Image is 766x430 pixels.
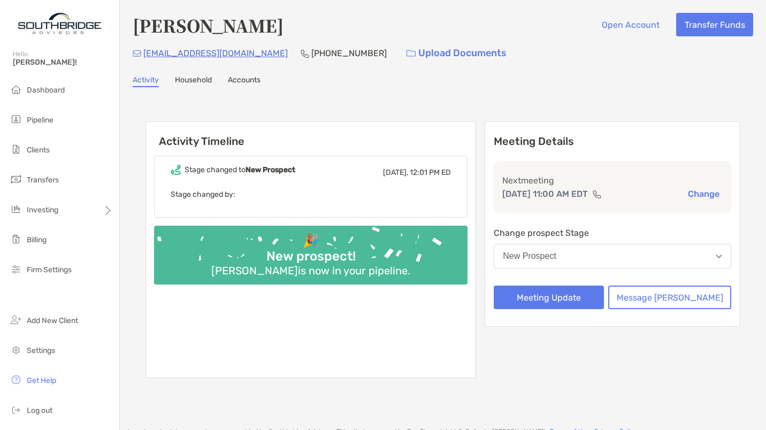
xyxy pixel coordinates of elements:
[10,83,22,96] img: dashboard icon
[494,135,731,148] p: Meeting Details
[171,188,451,201] p: Stage changed by:
[13,58,113,67] span: [PERSON_NAME]!
[593,13,668,36] button: Open Account
[10,143,22,156] img: clients icon
[10,233,22,245] img: billing icon
[27,316,78,325] span: Add New Client
[133,50,141,57] img: Email Icon
[27,116,53,125] span: Pipeline
[301,49,309,58] img: Phone Icon
[311,47,387,60] p: [PHONE_NUMBER]
[246,165,295,174] b: New Prospect
[685,188,723,199] button: Change
[716,255,722,258] img: Open dropdown arrow
[133,75,159,87] a: Activity
[146,122,476,148] h6: Activity Timeline
[27,406,52,415] span: Log out
[27,175,59,185] span: Transfers
[400,42,514,65] a: Upload Documents
[171,165,181,175] img: Event icon
[494,244,731,268] button: New Prospect
[175,75,212,87] a: Household
[10,403,22,416] img: logout icon
[27,86,65,95] span: Dashboard
[298,233,323,249] div: 🎉
[502,187,588,201] p: [DATE] 11:00 AM EDT
[207,264,415,277] div: [PERSON_NAME] is now in your pipeline.
[185,165,295,174] div: Stage changed to
[494,226,731,240] p: Change prospect Stage
[27,376,56,385] span: Get Help
[262,249,360,264] div: New prospect!
[10,373,22,386] img: get-help icon
[13,4,106,43] img: Zoe Logo
[228,75,261,87] a: Accounts
[27,205,58,214] span: Investing
[10,173,22,186] img: transfers icon
[676,13,753,36] button: Transfer Funds
[27,145,50,155] span: Clients
[10,313,22,326] img: add_new_client icon
[410,168,451,177] span: 12:01 PM ED
[503,251,556,261] div: New Prospect
[502,174,723,187] p: Next meeting
[143,47,288,60] p: [EMAIL_ADDRESS][DOMAIN_NAME]
[27,265,72,274] span: Firm Settings
[407,50,416,57] img: button icon
[383,168,408,177] span: [DATE],
[27,346,55,355] span: Settings
[592,190,602,198] img: communication type
[494,286,604,309] button: Meeting Update
[10,263,22,275] img: firm-settings icon
[608,286,731,309] button: Message [PERSON_NAME]
[27,235,47,244] span: Billing
[10,113,22,126] img: pipeline icon
[10,203,22,216] img: investing icon
[10,343,22,356] img: settings icon
[133,13,284,37] h4: [PERSON_NAME]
